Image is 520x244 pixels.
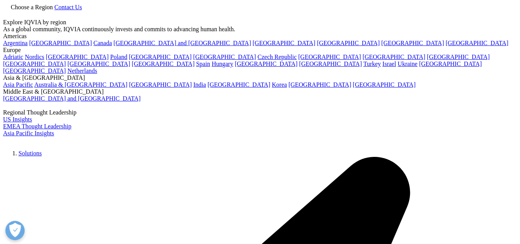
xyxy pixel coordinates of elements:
a: EMEA Thought Leadership [3,123,71,130]
a: Asia Pacific Insights [3,130,54,136]
a: [GEOGRAPHIC_DATA] [129,54,192,60]
a: [GEOGRAPHIC_DATA] [3,67,66,74]
a: [GEOGRAPHIC_DATA] [427,54,490,60]
span: Choose a Region [11,4,53,10]
a: [GEOGRAPHIC_DATA] [132,61,194,67]
a: [GEOGRAPHIC_DATA] [317,40,380,46]
a: [GEOGRAPHIC_DATA] [299,61,362,67]
a: [GEOGRAPHIC_DATA] [235,61,298,67]
div: Middle East & [GEOGRAPHIC_DATA] [3,88,517,95]
a: [GEOGRAPHIC_DATA] [67,61,130,67]
a: [GEOGRAPHIC_DATA] [381,40,444,46]
a: Nordics [25,54,44,60]
a: Asia Pacific [3,81,33,88]
a: Spain [196,61,210,67]
div: Regional Thought Leadership [3,109,517,116]
a: [GEOGRAPHIC_DATA] [252,40,315,46]
div: Europe [3,47,517,54]
a: [GEOGRAPHIC_DATA] and [GEOGRAPHIC_DATA] [3,95,140,102]
a: Canada [94,40,112,46]
a: [GEOGRAPHIC_DATA] [446,40,508,46]
a: [GEOGRAPHIC_DATA] [288,81,351,88]
a: [GEOGRAPHIC_DATA] [298,54,361,60]
a: Australia & [GEOGRAPHIC_DATA] [34,81,127,88]
a: Contact Us [54,4,82,10]
div: As a global community, IQVIA continuously invests and commits to advancing human health. [3,26,517,33]
a: [GEOGRAPHIC_DATA] [29,40,92,46]
div: Explore IQVIA by region [3,19,517,26]
button: Open Preferences [5,221,25,240]
a: [GEOGRAPHIC_DATA] [363,54,425,60]
a: [GEOGRAPHIC_DATA] [129,81,192,88]
a: [GEOGRAPHIC_DATA] [193,54,256,60]
a: US Insights [3,116,32,123]
a: [GEOGRAPHIC_DATA] [3,61,66,67]
a: Hungary [212,61,233,67]
a: Poland [110,54,127,60]
a: Korea [272,81,287,88]
a: [GEOGRAPHIC_DATA] [419,61,482,67]
div: Asia & [GEOGRAPHIC_DATA] [3,74,517,81]
a: [GEOGRAPHIC_DATA] [46,54,109,60]
a: Turkey [363,61,381,67]
a: [GEOGRAPHIC_DATA] and [GEOGRAPHIC_DATA] [114,40,251,46]
a: Argentina [3,40,28,46]
a: Ukraine [398,61,418,67]
a: Israel [383,61,396,67]
a: Adriatic [3,54,23,60]
a: Solutions [18,150,42,156]
a: Netherlands [67,67,97,74]
a: [GEOGRAPHIC_DATA] [353,81,416,88]
a: [GEOGRAPHIC_DATA] [207,81,270,88]
a: India [193,81,206,88]
a: Czech Republic [257,54,297,60]
div: Americas [3,33,517,40]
